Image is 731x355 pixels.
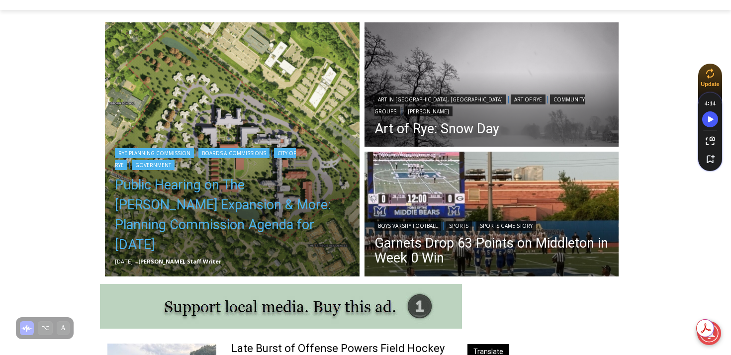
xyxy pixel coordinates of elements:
[100,284,462,329] img: support local media, buy this ad
[115,148,194,158] a: Rye Planning Commission
[135,258,138,265] span: –
[105,22,360,277] img: (PHOTO: Illustrative plan of The Osborn's proposed site plan from the July 105h public hearing. T...
[374,236,609,266] a: Garnets Drop 63 Points on Middleton in Week 0 Win
[132,160,175,170] a: Government
[365,22,619,150] img: (PHOTO: Snow Day. Children run through the snowy landscape in search of fun. By Stacey Massey, au...
[374,94,585,116] a: Community Groups
[374,92,609,116] div: | | |
[374,94,506,104] a: Art in [GEOGRAPHIC_DATA], [GEOGRAPHIC_DATA]
[365,22,619,150] a: Read More Art of Rye: Snow Day
[138,258,221,265] a: [PERSON_NAME], Staff Writer
[404,106,453,116] a: [PERSON_NAME]
[3,102,97,140] span: Open Tues. - Sun. [PHONE_NUMBER]
[365,152,619,279] img: (PHOTO: Rye and Middletown walking to midfield before their Week 0 game on Friday, September 5, 2...
[115,175,350,255] a: Public Hearing on The [PERSON_NAME] Expansion & More: Planning Commission Agenda for [DATE]
[511,94,546,104] a: Art of Rye
[365,152,619,279] a: Read More Garnets Drop 63 Points on Middleton in Week 0 Win
[102,62,146,119] div: "clearly one of the favorites in the [GEOGRAPHIC_DATA] neighborhood"
[105,22,360,277] a: Read More Public Hearing on The Osborn Expansion & More: Planning Commission Agenda for Tuesday, ...
[374,219,609,231] div: | |
[0,100,100,124] a: Open Tues. - Sun. [PHONE_NUMBER]
[446,221,472,231] a: Sports
[476,221,536,231] a: Sports Game Story
[198,148,270,158] a: Boards & Commissions
[374,121,609,136] a: Art of Rye: Snow Day
[260,99,461,121] span: Intern @ [DOMAIN_NAME]
[251,0,470,96] div: "The first chef I interviewed talked about coming to [GEOGRAPHIC_DATA] from [GEOGRAPHIC_DATA] in ...
[115,146,350,170] div: | | |
[239,96,482,124] a: Intern @ [DOMAIN_NAME]
[115,258,133,265] time: [DATE]
[374,221,441,231] a: Boys Varsity Football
